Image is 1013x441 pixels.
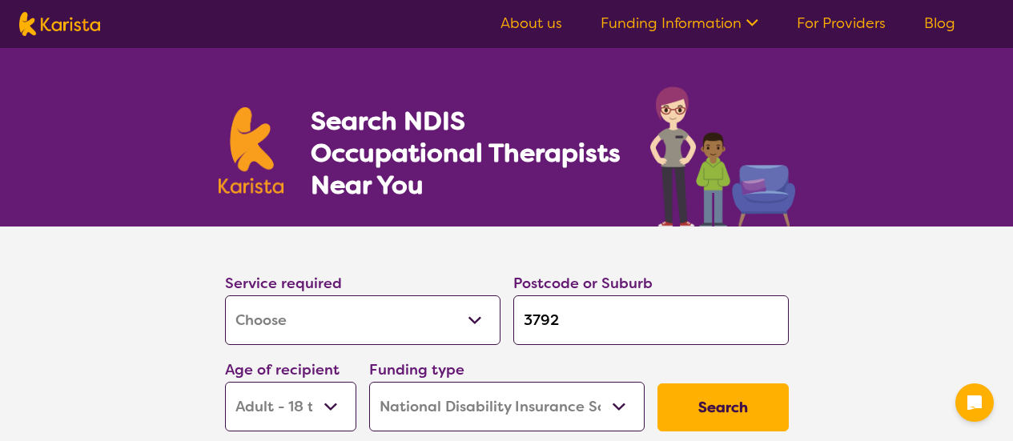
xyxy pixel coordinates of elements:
a: Blog [924,14,955,33]
label: Funding type [369,360,464,379]
button: Search [657,383,789,431]
label: Postcode or Suburb [513,274,653,293]
a: For Providers [797,14,886,33]
img: occupational-therapy [650,86,795,227]
label: Age of recipient [225,360,340,379]
a: Funding Information [601,14,758,33]
img: Karista logo [19,12,100,36]
h1: Search NDIS Occupational Therapists Near You [311,105,622,201]
input: Type [513,295,789,345]
label: Service required [225,274,342,293]
a: About us [500,14,562,33]
img: Karista logo [219,107,284,194]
